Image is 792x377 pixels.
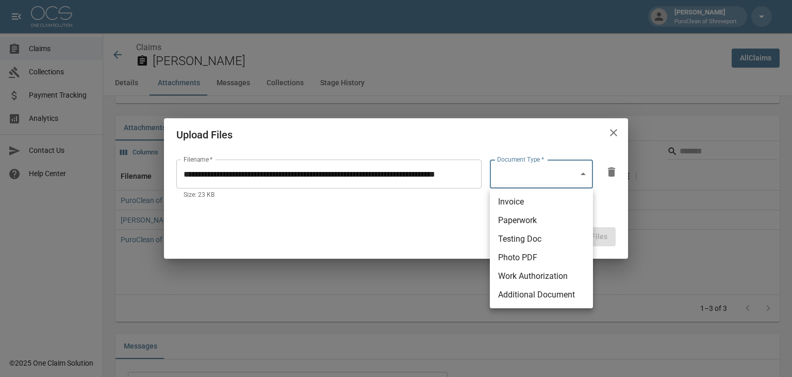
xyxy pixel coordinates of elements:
li: Invoice [490,193,593,211]
li: Testing Doc [490,230,593,248]
li: Photo PDF [490,248,593,267]
li: Additional Document [490,286,593,304]
li: Paperwork [490,211,593,230]
li: Work Authorization [490,267,593,286]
